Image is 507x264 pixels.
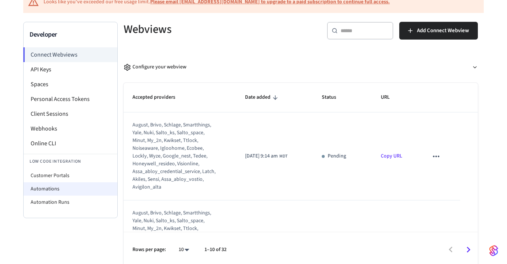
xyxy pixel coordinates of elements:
li: API Keys [24,62,117,77]
h5: Webviews [124,22,296,37]
li: Online CLI [24,136,117,151]
li: Low Code Integration [24,154,117,169]
li: Webhooks [24,121,117,136]
li: Client Sessions [24,106,117,121]
li: Automation Runs [24,196,117,209]
h3: Developer [30,30,111,40]
div: Configure your webview [124,63,186,71]
span: Date added [245,92,280,103]
span: Status [322,92,346,103]
div: America/Denver [245,152,287,160]
li: Spaces [24,77,117,92]
span: [DATE] 9:14 am [245,152,278,160]
p: Pending [328,152,346,160]
img: SeamLogoGradient.69752ec5.svg [489,245,498,257]
li: Customer Portals [24,169,117,182]
li: Automations [24,182,117,196]
button: Go to next page [460,241,477,258]
span: Accepted providers [132,92,185,103]
span: MDT [279,153,287,160]
span: Add Connect Webview [417,26,469,35]
button: Configure your webview [124,57,478,77]
li: Personal Access Tokens [24,92,117,106]
span: URL [381,92,399,103]
div: 10 [175,244,193,255]
button: Add Connect Webview [399,22,478,40]
p: Rows per page: [132,246,166,254]
a: Copy URL [381,152,402,160]
div: august, brivo, schlage, smartthings, yale, nuki, salto_ks, salto_space, minut, my_2n, kwikset, tt... [132,121,218,191]
li: Connect Webviews [23,47,117,62]
p: 1–10 of 32 [204,246,227,254]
